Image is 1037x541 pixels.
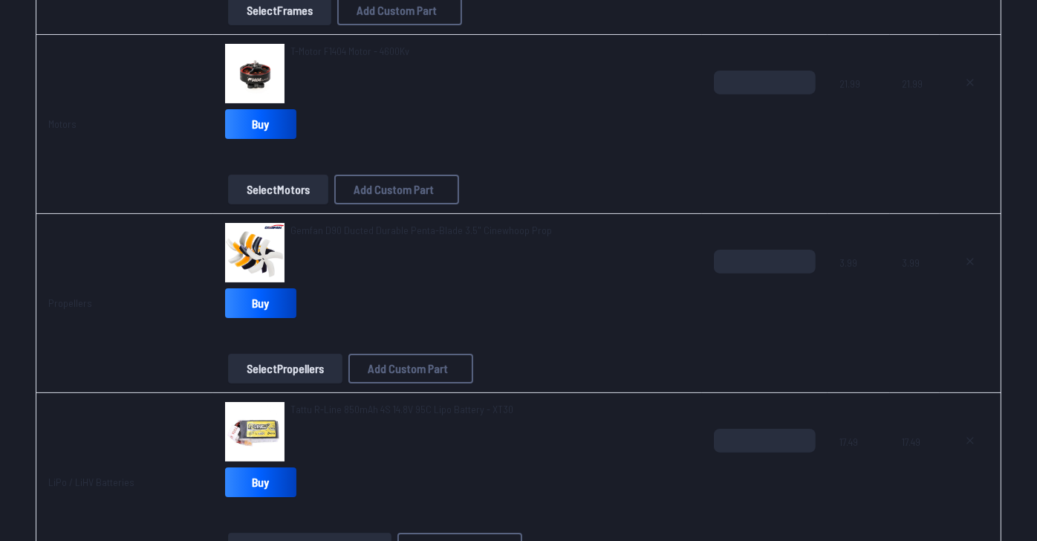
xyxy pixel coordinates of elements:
img: image [225,402,285,461]
span: 3.99 [902,250,928,321]
span: 21.99 [839,71,878,142]
span: Tattu R-Line 850mAh 4S 14.8V 95C Lipo Battery - XT30 [290,403,513,415]
button: SelectPropellers [228,354,342,383]
a: Buy [225,288,296,318]
a: Buy [225,467,296,497]
span: 3.99 [839,250,878,321]
span: Add Custom Part [357,4,437,16]
a: T-Motor F1404 Motor - 4600Kv [290,44,409,59]
span: T-Motor F1404 Motor - 4600Kv [290,45,409,57]
span: Add Custom Part [354,184,434,195]
a: Gemfan D90 Ducted Durable Penta-Blade 3.5" Cinewhoop Prop [290,223,552,238]
a: Propellers [48,297,92,309]
span: Add Custom Part [368,363,448,375]
img: image [225,223,285,282]
button: SelectMotors [228,175,328,204]
a: Buy [225,109,296,139]
span: 17.49 [839,429,878,500]
a: SelectMotors [225,175,331,204]
span: Gemfan D90 Ducted Durable Penta-Blade 3.5" Cinewhoop Prop [290,224,552,236]
a: SelectPropellers [225,354,345,383]
a: LiPo / LiHV Batteries [48,476,134,488]
span: 21.99 [902,71,928,142]
span: 17.49 [902,429,928,500]
a: Tattu R-Line 850mAh 4S 14.8V 95C Lipo Battery - XT30 [290,402,513,417]
img: image [225,44,285,103]
a: Motors [48,117,77,130]
button: Add Custom Part [334,175,459,204]
button: Add Custom Part [348,354,473,383]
